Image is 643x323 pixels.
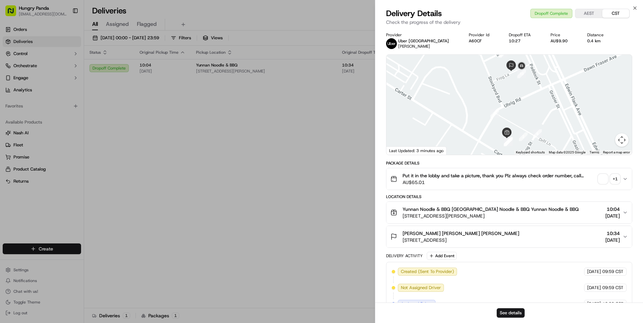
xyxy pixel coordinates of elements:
button: Map camera controls [615,133,629,147]
button: Add Event [427,252,457,260]
button: See details [497,308,525,318]
span: Created (Sent To Provider) [401,269,454,275]
span: [DATE] [587,301,601,307]
span: • [22,104,25,109]
a: Powered byPylon [47,166,81,172]
span: [PERSON_NAME] [398,44,430,49]
div: Distance [587,32,612,38]
span: Pylon [67,167,81,172]
p: Check the progress of the delivery [386,19,632,26]
div: Price [551,32,576,38]
button: See all [104,86,122,94]
span: [DATE] [587,285,601,291]
span: Yunnan Noodle & BBQ [GEOGRAPHIC_DATA] Noodle & BBQ Yunnan Noodle & BBQ [403,206,579,213]
button: A60CF [469,38,482,44]
button: Put it in the lobby and take a picture, thank you Plz always check order number, call customer wh... [386,168,632,190]
img: Google [388,146,410,155]
a: Report a map error [603,150,630,154]
div: Location Details [386,194,632,199]
div: 7 [490,109,499,118]
button: Yunnan Noodle & BBQ [GEOGRAPHIC_DATA] Noodle & BBQ Yunnan Noodle & BBQ[STREET_ADDRESS][PERSON_NAM... [386,202,632,223]
div: Dropoff ETA [509,32,539,38]
span: 09:59 CST [602,269,623,275]
a: 💻API Documentation [54,147,111,159]
div: Last Updated: 3 minutes ago [386,146,447,155]
span: [STREET_ADDRESS][PERSON_NAME] [403,213,579,219]
span: • [56,122,58,128]
div: 2 [519,132,528,141]
div: 6 [533,129,542,138]
span: AU$65.01 [403,179,596,186]
span: 10:04 [605,206,620,213]
div: Delivery Activity [386,253,423,259]
div: 0.4 km [587,38,612,44]
span: [PERSON_NAME] [PERSON_NAME] [PERSON_NAME] [403,230,519,237]
span: [STREET_ADDRESS] [403,237,519,243]
div: 10 [517,70,526,78]
a: Terms (opens in new tab) [590,150,599,154]
div: Package Details [386,160,632,166]
button: Start new chat [114,66,122,74]
input: Got a question? Start typing here... [17,43,121,50]
div: 5 [504,137,513,146]
div: Provider [386,32,458,38]
div: 10:27 [509,38,539,44]
img: 1736555255976-a54dd68f-1ca7-489b-9aae-adbdc363a1c4 [7,64,19,76]
div: + 1 [610,174,620,184]
button: +1 [598,174,620,184]
a: 📗Knowledge Base [4,147,54,159]
span: Map data ©2025 Google [549,150,585,154]
span: 8月27日 [60,122,75,128]
span: Not Assigned Driver [401,285,441,291]
div: We're available if you need us! [30,71,92,76]
span: Delivery Details [386,8,442,19]
span: [DATE] [587,269,601,275]
div: 📗 [7,151,12,156]
img: Asif Zaman Khan [7,116,17,127]
span: 9:54 AM [26,104,42,109]
button: AEST [575,9,602,18]
img: 1736555255976-a54dd68f-1ca7-489b-9aae-adbdc363a1c4 [13,123,19,128]
div: 💻 [57,151,62,156]
a: Open this area in Google Maps (opens a new window) [388,146,410,155]
p: Welcome 👋 [7,27,122,38]
span: Put it in the lobby and take a picture, thank you Plz always check order number, call customer wh... [403,172,596,179]
span: [PERSON_NAME] [21,122,54,128]
div: Provider Id [469,32,498,38]
button: CST [602,9,629,18]
span: Assigned Driver [401,301,432,307]
span: 09:59 CST [602,285,623,291]
span: 10:34 [605,230,620,237]
img: Nash [7,7,20,20]
div: AU$9.90 [551,38,576,44]
span: 10:00 CST [602,301,623,307]
span: API Documentation [64,150,108,157]
button: Keyboard shortcuts [516,150,545,155]
img: uber-new-logo.jpeg [386,38,397,49]
div: Start new chat [30,64,110,71]
p: Uber [GEOGRAPHIC_DATA] [398,38,449,44]
div: Past conversations [7,87,45,93]
img: 8016278978528_b943e370aa5ada12b00a_72.png [14,64,26,76]
span: [DATE] [605,237,620,243]
button: [PERSON_NAME] [PERSON_NAME] [PERSON_NAME][STREET_ADDRESS]10:34[DATE] [386,226,632,247]
span: Knowledge Base [13,150,51,157]
span: [DATE] [605,213,620,219]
